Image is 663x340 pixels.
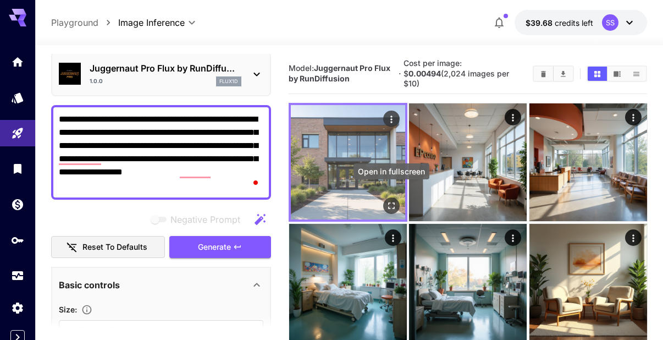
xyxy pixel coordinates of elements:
[18,18,26,26] img: logo_orange.svg
[198,240,231,254] span: Generate
[554,67,573,81] button: Download All
[526,18,555,28] span: $39.68
[625,229,641,246] div: Actions
[383,198,399,214] div: Open in fullscreen
[555,18,593,28] span: credits left
[505,229,521,246] div: Actions
[602,14,618,31] div: SS
[11,301,24,315] div: Settings
[169,236,270,259] button: Generate
[30,64,38,73] img: tab_domain_overview_orange.svg
[90,77,103,85] p: 1.0.0
[11,127,24,140] div: Playground
[51,16,118,29] nav: breadcrumb
[219,78,238,85] p: flux1d
[11,162,24,176] div: Library
[11,91,24,105] div: Models
[148,212,249,226] span: Negative prompts are not compatible with the selected model.
[42,65,98,72] div: Domain Overview
[109,64,118,73] img: tab_keywords_by_traffic_grey.svg
[289,63,390,83] b: Juggernaut Pro Flux by RunDiffusion
[121,65,185,72] div: Keywords by Traffic
[77,304,97,315] button: Adjust the dimensions of the generated image by specifying its width and height in pixels, or sel...
[533,65,574,82] div: Clear ImagesDownload All
[289,63,390,83] span: Model:
[11,198,24,211] div: Wallet
[170,213,240,226] span: Negative Prompt
[51,16,98,29] a: Playground
[526,17,593,29] div: $39.67685
[534,67,553,81] button: Clear Images
[11,233,24,247] div: API Keys
[90,62,241,75] p: Juggernaut Pro Flux by RunDiffu...
[118,16,185,29] span: Image Inference
[29,29,78,37] div: Domain: [URL]
[353,163,429,179] div: Open in fullscreen
[505,109,521,125] div: Actions
[59,57,263,91] div: Juggernaut Pro Flux by RunDiffu...1.0.0flux1d
[515,10,647,35] button: $39.67685SS
[59,305,77,314] span: Size :
[51,236,165,259] button: Reset to defaults
[529,103,647,221] img: Z
[59,272,263,298] div: Basic controls
[59,278,120,292] p: Basic controls
[384,229,401,246] div: Actions
[11,269,24,283] div: Usage
[59,113,263,192] textarea: To enrich screen reader interactions, please activate Accessibility in Grammarly extension settings
[588,67,607,81] button: Show images in grid view
[404,58,509,88] span: Cost per image: $ (2,024 images per $10)
[408,69,441,78] b: 0.00494
[399,67,401,80] p: ·
[409,103,527,221] img: 2Q==
[383,111,399,127] div: Actions
[607,67,627,81] button: Show images in video view
[18,29,26,37] img: website_grey.svg
[31,18,54,26] div: v 4.0.25
[291,105,405,220] img: 9k=
[11,55,24,69] div: Home
[627,67,646,81] button: Show images in list view
[625,109,641,125] div: Actions
[587,65,647,82] div: Show images in grid viewShow images in video viewShow images in list view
